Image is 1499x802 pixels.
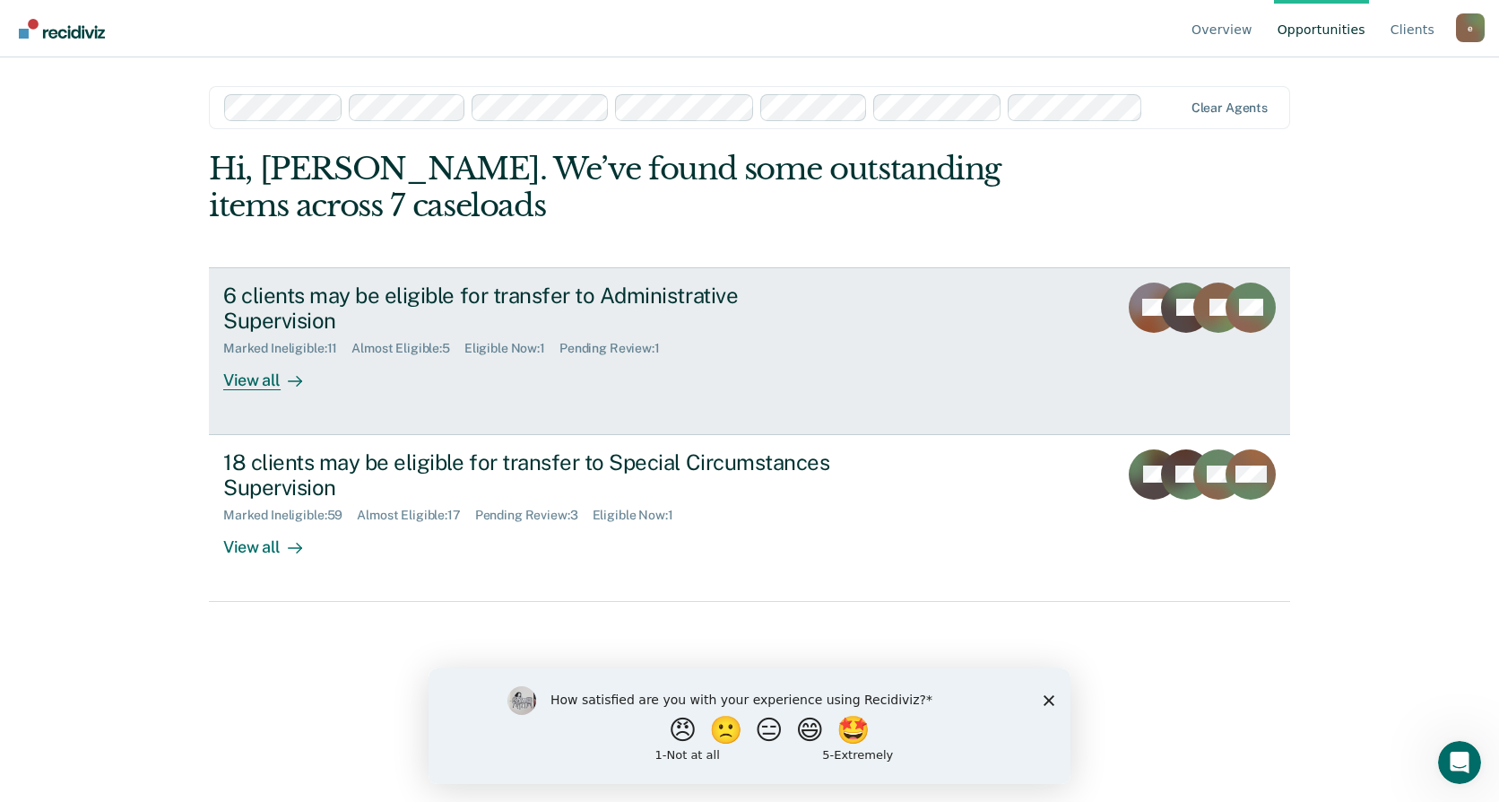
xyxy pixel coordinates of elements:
[1191,100,1268,116] div: Clear agents
[464,341,559,356] div: Eligible Now : 1
[19,19,105,39] img: Recidiviz
[429,668,1070,784] iframe: Survey by Kim from Recidiviz
[1438,741,1481,784] iframe: Intercom live chat
[209,151,1074,224] div: Hi, [PERSON_NAME]. We’ve found some outstanding items across 7 caseloads
[1456,13,1485,42] div: e
[1456,13,1485,42] button: Profile dropdown button
[223,508,357,523] div: Marked Ineligible : 59
[475,508,593,523] div: Pending Review : 3
[223,341,351,356] div: Marked Ineligible : 11
[559,341,674,356] div: Pending Review : 1
[593,508,688,523] div: Eligible Now : 1
[223,283,853,335] div: 6 clients may be eligible for transfer to Administrative Supervision
[223,523,324,558] div: View all
[357,508,475,523] div: Almost Eligible : 17
[223,356,324,391] div: View all
[209,267,1290,435] a: 6 clients may be eligible for transfer to Administrative SupervisionMarked Ineligible:11Almost El...
[351,341,464,356] div: Almost Eligible : 5
[223,449,853,501] div: 18 clients may be eligible for transfer to Special Circumstances Supervision
[209,435,1290,602] a: 18 clients may be eligible for transfer to Special Circumstances SupervisionMarked Ineligible:59A...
